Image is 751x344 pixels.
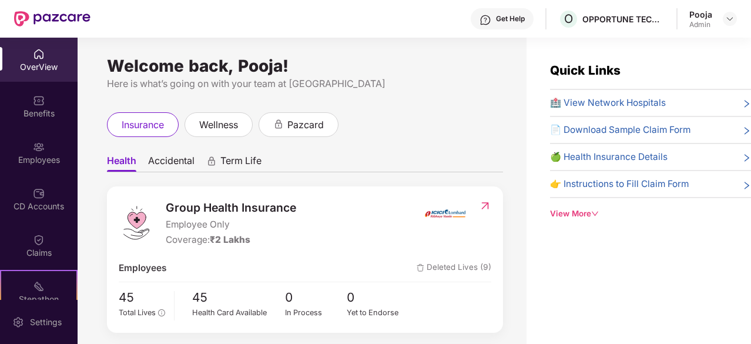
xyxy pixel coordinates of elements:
[166,199,296,216] span: Group Health Insurance
[285,288,347,308] span: 0
[285,307,347,319] div: In Process
[148,155,195,172] span: Accidental
[564,12,573,26] span: O
[423,199,467,228] img: insurerIcon
[480,14,491,26] img: svg+xml;base64,PHN2ZyBpZD0iSGVscC0zMngzMiIgeG1sbnM9Imh0dHA6Ly93d3cudzMub3JnLzIwMDAvc3ZnIiB3aWR0aD...
[33,95,45,106] img: svg+xml;base64,PHN2ZyBpZD0iQmVuZWZpdHMiIHhtbG5zPSJodHRwOi8vd3d3LnczLm9yZy8yMDAwL3N2ZyIgd2lkdGg9Ij...
[287,118,324,132] span: pazcard
[742,152,751,164] span: right
[550,177,689,191] span: 👉 Instructions to Fill Claim Form
[550,96,666,110] span: 🏥 View Network Hospitals
[206,156,217,166] div: animation
[33,141,45,153] img: svg+xml;base64,PHN2ZyBpZD0iRW1wbG95ZWVzIiB4bWxucz0iaHR0cDovL3d3dy53My5vcmcvMjAwMC9zdmciIHdpZHRoPS...
[158,309,165,316] span: info-circle
[192,307,285,319] div: Health Card Available
[12,316,24,328] img: svg+xml;base64,PHN2ZyBpZD0iU2V0dGluZy0yMHgyMCIgeG1sbnM9Imh0dHA6Ly93d3cudzMub3JnLzIwMDAvc3ZnIiB3aW...
[119,308,156,317] span: Total Lives
[742,179,751,191] span: right
[14,11,90,26] img: New Pazcare Logo
[550,150,668,164] span: 🍏 Health Insurance Details
[107,61,503,71] div: Welcome back, Pooja!
[192,288,285,308] span: 45
[122,118,164,132] span: insurance
[166,218,296,232] span: Employee Only
[273,119,284,129] div: animation
[417,261,491,275] span: Deleted Lives (9)
[33,280,45,292] img: svg+xml;base64,PHN2ZyB4bWxucz0iaHR0cDovL3d3dy53My5vcmcvMjAwMC9zdmciIHdpZHRoPSIyMSIgaGVpZ2h0PSIyMC...
[742,98,751,110] span: right
[33,234,45,246] img: svg+xml;base64,PHN2ZyBpZD0iQ2xhaW0iIHhtbG5zPSJodHRwOi8vd3d3LnczLm9yZy8yMDAwL3N2ZyIgd2lkdGg9IjIwIi...
[582,14,665,25] div: OPPORTUNE TECHNOLOGIES PVT. LTD.
[496,14,525,24] div: Get Help
[742,125,751,137] span: right
[119,261,166,275] span: Employees
[107,155,136,172] span: Health
[550,63,621,78] span: Quick Links
[107,76,503,91] div: Here is what’s going on with your team at [GEOGRAPHIC_DATA]
[33,48,45,60] img: svg+xml;base64,PHN2ZyBpZD0iSG9tZSIgeG1sbnM9Imh0dHA6Ly93d3cudzMub3JnLzIwMDAvc3ZnIiB3aWR0aD0iMjAiIG...
[689,20,712,29] div: Admin
[199,118,238,132] span: wellness
[479,200,491,212] img: RedirectIcon
[210,234,250,245] span: ₹2 Lakhs
[347,307,409,319] div: Yet to Endorse
[689,9,712,20] div: Pooja
[417,264,424,272] img: deleteIcon
[166,233,296,247] div: Coverage:
[119,205,154,241] img: logo
[347,288,409,308] span: 0
[550,123,690,137] span: 📄 Download Sample Claim Form
[1,293,76,305] div: Stepathon
[725,14,735,24] img: svg+xml;base64,PHN2ZyBpZD0iRHJvcGRvd24tMzJ4MzIiIHhtbG5zPSJodHRwOi8vd3d3LnczLm9yZy8yMDAwL3N2ZyIgd2...
[591,210,599,218] span: down
[26,316,65,328] div: Settings
[220,155,261,172] span: Term Life
[550,208,751,220] div: View More
[119,288,165,308] span: 45
[33,188,45,199] img: svg+xml;base64,PHN2ZyBpZD0iQ0RfQWNjb3VudHMiIGRhdGEtbmFtZT0iQ0QgQWNjb3VudHMiIHhtbG5zPSJodHRwOi8vd3...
